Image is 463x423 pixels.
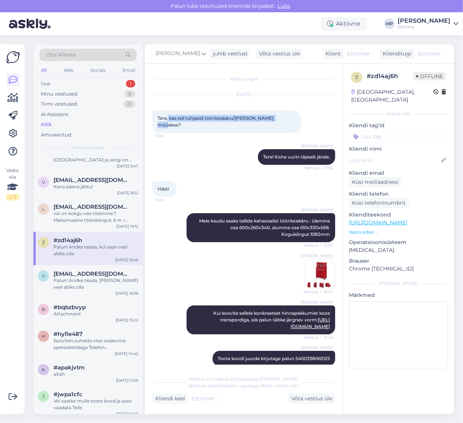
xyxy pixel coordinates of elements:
[6,194,19,201] div: 2 / 3
[349,145,448,153] p: Kliendi nimi
[72,144,104,151] span: Kõik vestlused
[115,351,138,356] div: [DATE] 14:42
[54,391,82,398] span: #jwpa1cfc
[54,364,85,371] span: #apakjvtm
[42,273,45,279] span: v
[301,253,333,259] span: [PERSON_NAME]
[418,50,440,58] span: Estonian
[349,257,448,265] p: Brauser
[349,110,448,117] div: Kliendi info
[54,277,138,291] div: Palun! Andke teada, [PERSON_NAME] veel abiks olla
[413,72,446,80] span: Offline
[123,100,135,108] div: 21
[355,74,358,80] span: z
[152,76,335,82] div: Vestlus algas
[155,197,182,203] span: 13:41
[54,210,138,224] div: või on kokgu vee tõstmine.?Maksimaalne tõstekõrgus: 6 m + Maksimaalne uputussügavus: 7 m. ette tä...
[349,280,448,287] div: [PERSON_NAME]
[256,49,303,59] div: Võta vestlus üle
[42,206,45,212] span: l
[349,122,448,129] p: Kliendi tag'id
[218,356,330,361] span: Toote koodi juurde kirjutage palun 5400338065125
[6,50,20,64] img: Askly Logo
[42,179,45,185] span: v
[62,65,75,75] div: Web
[6,167,19,201] div: Vaata siia
[42,394,45,399] span: j
[349,190,448,198] p: Kliendi telefon
[54,237,82,244] span: #zd14aj6h
[349,131,448,142] input: Lisa tag
[304,289,333,295] span: Nähtud ✓ 13:47
[304,335,333,340] span: Nähtud ✓ 13:48
[304,165,333,171] span: Nähtud ✓ 13:36
[117,163,138,169] div: [DATE] 9:47
[191,395,214,403] span: Estonian
[305,259,335,289] img: Attachment
[349,229,448,235] p: Vaata edasi ...
[54,311,138,317] div: Attachment
[323,50,341,58] div: Klient
[41,80,50,87] div: Uus
[89,65,107,75] div: Socials
[349,198,409,208] div: Küsi telefoninumbrit
[210,50,248,58] div: juhib vestlust
[46,51,76,59] span: Otsi kliente
[42,240,45,245] span: z
[349,177,402,187] div: Küsi meiliaadressi
[398,24,450,30] div: Decora
[152,395,185,403] div: Kliendi keel
[116,378,138,383] div: [DATE] 11:05
[42,333,45,339] span: h
[349,156,440,164] input: Lisa nimi
[349,238,448,246] p: Operatsioonisüsteem
[54,244,138,257] div: Palun! Andke teada, kui saan veel abiks olla
[54,183,138,190] div: Kena päeva jätku!
[41,131,71,139] div: Arhiveeritud
[301,345,333,350] span: [PERSON_NAME]
[349,219,407,226] a: [URL][DOMAIN_NAME]
[41,90,78,98] div: Minu vestlused
[152,91,335,98] div: [DATE]
[54,331,82,337] span: #hyl1e487
[304,243,333,248] span: Nähtud ✓ 13:47
[54,371,138,378] div: aitäh
[54,150,138,163] div: Seda vaipa on ainult [GEOGRAPHIC_DATA] ja siingi on kogus nii väike, et tellida ei saa. Ainult lõ...
[347,50,370,58] span: Estonian
[301,207,333,213] span: [PERSON_NAME]
[351,88,433,104] div: [GEOGRAPHIC_DATA], [GEOGRAPHIC_DATA]
[116,291,138,296] div: [DATE] 16:38
[349,211,448,219] p: Klienditeekond
[115,257,138,263] div: [DATE] 16:46
[54,270,131,277] span: va.morgunova@gmail.com
[349,169,448,177] p: Kliendi email
[189,383,299,388] span: Vestluse ülevõtmiseks vajutage
[158,115,275,128] span: Tere, kas teil tühjasid tööriistakäru/[PERSON_NAME] müüakse?
[349,246,448,254] p: [MEDICAL_DATA]
[367,72,413,81] div: # zd14aj6h
[258,383,299,388] i: „Võtke vestlus üle”
[116,411,138,417] div: [DATE] 10:15
[349,291,448,299] p: Märkmed
[158,186,169,192] span: Hästi
[41,121,52,128] div: Kõik
[42,307,45,312] span: b
[384,19,395,29] div: MP
[301,143,333,149] span: [PERSON_NAME]
[54,304,86,311] span: #bqbzbvyp
[126,80,135,87] div: 1
[301,299,333,305] span: [PERSON_NAME]
[42,367,45,372] span: a
[54,177,131,183] span: valtinivar@gmail.com
[189,376,299,382] span: Vestlus on määratud kasutajale [PERSON_NAME]
[41,111,68,118] div: AI Assistent
[116,317,138,323] div: [DATE] 15:22
[155,133,182,139] span: 13:36
[349,265,448,273] p: Chrome [TECHNICAL_ID]
[41,100,77,108] div: Tiimi vestlused
[54,337,138,351] div: Soovitan suhelda otse osakonna spetsialistidega Telefon [PHONE_NUMBER]
[121,65,137,75] div: Email
[117,190,138,196] div: [DATE] 8:52
[199,218,331,237] span: Meie kaudu saaks tellida kaheosalist tööriistakäru : ülemine osa 600x260x340, alumine osa 610x330...
[398,18,459,30] a: [PERSON_NAME]Decora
